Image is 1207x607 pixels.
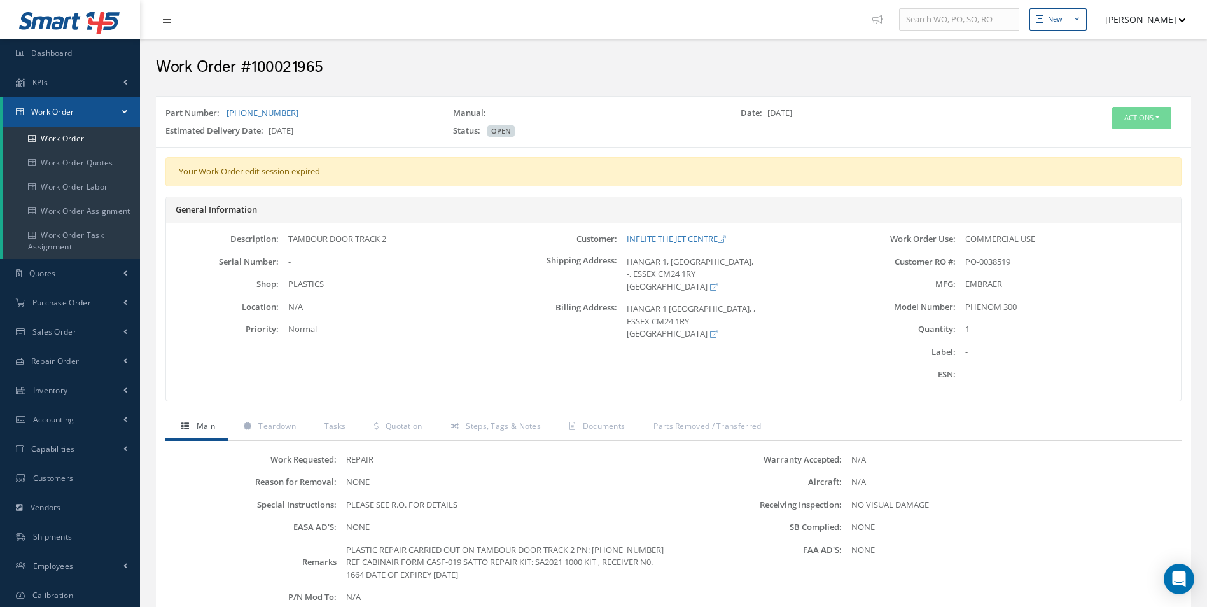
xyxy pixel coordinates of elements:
[166,234,279,244] label: Description:
[674,500,842,510] label: Receiving Inspection:
[32,590,73,601] span: Calibration
[3,151,140,175] a: Work Order Quotes
[505,256,617,293] label: Shipping Address:
[956,233,1181,246] div: COMMERCIAL USE
[32,77,48,88] span: KPIs
[33,414,74,425] span: Accounting
[386,421,422,431] span: Quotation
[358,414,435,441] a: Quotation
[1093,7,1186,32] button: [PERSON_NAME]
[842,257,955,267] label: Customer RO #:
[453,107,491,120] label: Manual:
[3,175,140,199] a: Work Order Labor
[33,473,74,484] span: Customers
[842,521,1178,534] div: NONE
[674,477,842,487] label: Aircraft:
[33,561,74,571] span: Employees
[279,323,504,336] div: Normal
[166,324,279,334] label: Priority:
[653,421,761,431] span: Parts Removed / Transferred
[288,256,291,267] span: -
[169,500,337,510] label: Special Instructions:
[3,127,140,151] a: Work Order
[842,476,1178,489] div: N/A
[617,303,842,340] div: HANGAR 1 [GEOGRAPHIC_DATA], , ESSEX CM24 1RY [GEOGRAPHIC_DATA]
[842,499,1178,512] div: NO VISUAL DAMAGE
[842,370,955,379] label: ESN:
[842,347,955,357] label: Label:
[279,278,504,291] div: PLASTICS
[1029,8,1087,31] button: New
[674,522,842,532] label: SB Complied:
[31,48,73,59] span: Dashboard
[309,414,359,441] a: Tasks
[731,107,1019,125] div: [DATE]
[166,279,279,289] label: Shop:
[165,157,1182,186] div: Your Work Order edit session expired
[337,454,673,466] div: REPAIR
[1164,564,1194,594] div: Open Intercom Messenger
[627,233,725,244] a: INFLITE THE JET CENTRE
[956,368,1181,381] div: -
[31,502,61,513] span: Vendors
[842,324,955,334] label: Quantity:
[3,199,140,223] a: Work Order Assignment
[842,234,955,244] label: Work Order Use:
[169,557,337,567] label: Remarks
[965,256,1010,267] span: PO-0038519
[156,58,1191,77] h2: Work Order #100021965
[435,414,554,441] a: Steps, Tags & Notes
[617,256,842,293] div: HANGAR 1, [GEOGRAPHIC_DATA], -, ESSEX CM24 1RY [GEOGRAPHIC_DATA]
[842,544,1178,557] div: NONE
[169,592,337,602] label: P/N Mod To:
[166,302,279,312] label: Location:
[33,385,68,396] span: Inventory
[554,414,638,441] a: Documents
[1048,14,1063,25] div: New
[258,421,295,431] span: Teardown
[956,301,1181,314] div: PHENOM 300
[197,421,215,431] span: Main
[505,303,617,340] label: Billing Address:
[842,454,1178,466] div: N/A
[337,544,673,582] div: PLASTIC REPAIR CARRIED OUT ON TAMBOUR DOOR TRACK 2 PN: [PHONE_NUMBER] REF CABINAIR FORM CASF-019 ...
[169,522,337,532] label: EASA AD'S:
[674,545,842,555] label: FAA AD'S:
[956,278,1181,291] div: EMBRAER
[165,107,225,120] label: Part Number:
[31,443,75,454] span: Capabilities
[453,125,485,137] label: Status:
[29,268,56,279] span: Quotes
[166,257,279,267] label: Serial Number:
[741,107,767,120] label: Date:
[176,205,1171,215] h5: General Information
[32,297,91,308] span: Purchase Order
[638,414,774,441] a: Parts Removed / Transferred
[31,106,74,117] span: Work Order
[583,421,625,431] span: Documents
[487,125,515,137] span: OPEN
[956,323,1181,336] div: 1
[32,326,76,337] span: Sales Order
[31,356,80,366] span: Repair Order
[33,531,73,542] span: Shipments
[337,521,673,534] div: NONE
[505,234,617,244] label: Customer:
[169,455,337,464] label: Work Requested:
[279,301,504,314] div: N/A
[337,476,673,489] div: NONE
[156,125,443,143] div: [DATE]
[899,8,1019,31] input: Search WO, PO, SO, RO
[1112,107,1171,129] button: Actions
[165,125,269,137] label: Estimated Delivery Date:
[324,421,346,431] span: Tasks
[842,302,955,312] label: Model Number:
[279,233,504,246] div: TAMBOUR DOOR TRACK 2
[674,455,842,464] label: Warranty Accepted:
[3,97,140,127] a: Work Order
[956,346,1181,359] div: -
[228,414,309,441] a: Teardown
[227,107,298,118] a: [PHONE_NUMBER]
[842,279,955,289] label: MFG:
[3,223,140,259] a: Work Order Task Assignment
